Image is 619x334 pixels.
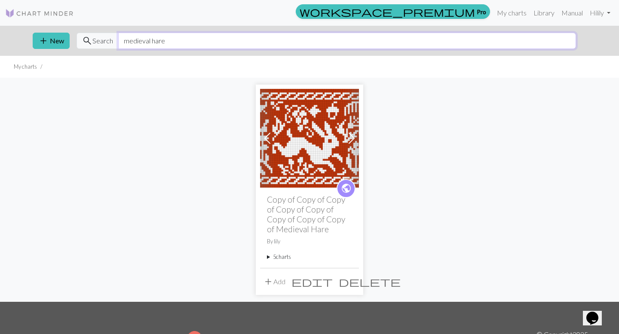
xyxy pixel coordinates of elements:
a: public [337,179,355,198]
img: Medieval Hare [260,89,359,188]
a: Medieval Hare [260,133,359,141]
span: delete [339,276,401,288]
span: search [82,35,92,47]
a: My charts [493,4,530,21]
h2: Copy of Copy of Copy of Copy of Copy of Copy of Copy of Copy of Medieval Hare [267,194,352,234]
span: public [341,182,352,195]
a: Library [530,4,558,21]
a: Manual [558,4,586,21]
span: add [263,276,273,288]
iframe: chat widget [583,300,610,325]
span: workspace_premium [300,6,475,18]
button: Delete [336,273,404,290]
button: Edit [288,273,336,290]
i: Edit [291,276,333,287]
a: Hilily [586,4,614,21]
button: Add [260,273,288,290]
span: edit [291,276,333,288]
span: add [38,35,49,47]
button: New [33,33,70,49]
p: By lily [267,237,352,246]
a: Pro [296,4,490,19]
i: public [341,180,352,197]
summary: 5charts [267,253,352,261]
li: My charts [14,63,37,71]
span: Search [92,36,113,46]
img: Logo [5,8,74,18]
